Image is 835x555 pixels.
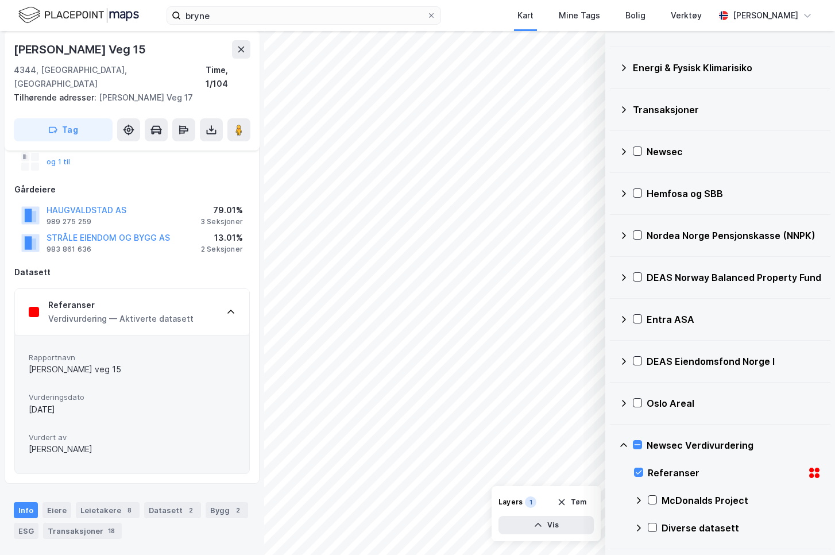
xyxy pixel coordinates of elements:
input: Søk på adresse, matrikkel, gårdeiere, leietakere eller personer [181,7,427,24]
div: 2 [185,504,196,516]
div: Transaksjoner [43,523,122,539]
div: Info [14,502,38,518]
div: 3 Seksjoner [200,217,243,226]
div: 18 [106,525,117,537]
div: [PERSON_NAME] veg 15 [29,363,235,376]
div: Energi & Fysisk Klimarisiko [633,61,821,75]
div: Hemfosa og SBB [647,187,821,201]
div: Transaksjoner [633,103,821,117]
div: 989 275 259 [47,217,91,226]
div: Newsec [647,145,821,159]
span: Tilhørende adresser: [14,92,99,102]
div: Kart [517,9,534,22]
button: Tøm [550,493,594,511]
div: [DATE] [29,403,235,417]
div: 2 [232,504,243,516]
div: Mine Tags [559,9,600,22]
div: McDonalds Project [662,494,821,507]
div: 2 Seksjoner [201,245,243,254]
img: logo.f888ab2527a4732fd821a326f86c7f29.svg [18,5,139,25]
div: Nordea Norge Pensjonskasse (NNPK) [647,229,821,242]
div: Datasett [14,265,250,279]
div: 13.01% [201,231,243,245]
button: Vis [498,516,594,534]
div: Gårdeiere [14,183,250,196]
div: Datasett [144,502,201,518]
div: 4344, [GEOGRAPHIC_DATA], [GEOGRAPHIC_DATA] [14,63,206,91]
div: Verdivurdering — Aktiverte datasett [48,312,194,326]
iframe: Chat Widget [778,500,835,555]
div: 1 [525,496,536,508]
div: Verktøy [671,9,702,22]
div: ESG [14,523,38,539]
div: Eiere [42,502,71,518]
div: Kontrollprogram for chat [778,500,835,555]
div: Diverse datasett [662,521,821,535]
div: Referanser [648,466,803,480]
div: Time, 1/104 [206,63,250,91]
div: Referanser [48,298,194,312]
div: DEAS Norway Balanced Property Fund [647,271,821,284]
div: 8 [123,504,135,516]
div: 983 861 636 [47,245,91,254]
span: Vurdert av [29,433,235,442]
button: Tag [14,118,113,141]
div: Oslo Areal [647,396,821,410]
div: Layers [498,498,523,507]
span: Rapportnavn [29,353,235,363]
div: [PERSON_NAME] [733,9,798,22]
div: [PERSON_NAME] Veg 17 [14,91,241,105]
div: Entra ASA [647,313,821,326]
div: Newsec Verdivurdering [647,438,821,452]
div: Bolig [625,9,645,22]
div: [PERSON_NAME] [29,442,235,456]
div: [PERSON_NAME] Veg 15 [14,40,148,59]
div: 79.01% [200,203,243,217]
div: DEAS Eiendomsfond Norge I [647,354,821,368]
div: Bygg [206,502,248,518]
div: Leietakere [76,502,140,518]
span: Vurderingsdato [29,392,235,402]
